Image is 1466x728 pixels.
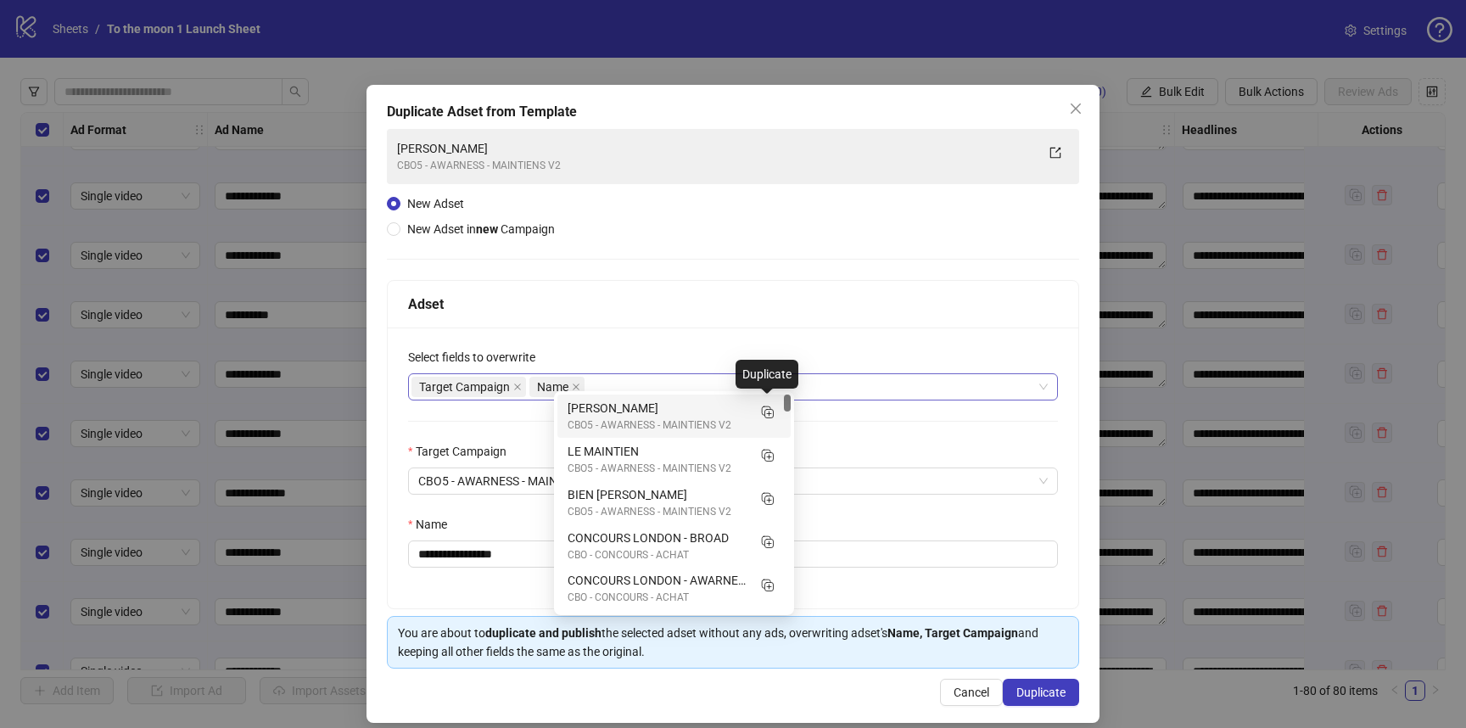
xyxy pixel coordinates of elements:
svg: Duplicate [758,403,775,420]
label: Target Campaign [408,442,518,461]
span: Name [529,377,585,397]
div: [PERSON_NAME] [397,139,1035,158]
span: CBO5 - AWARNESS - MAINTIENS V2 [418,468,1048,494]
div: BIEN [PERSON_NAME] [568,485,747,504]
input: Name [408,540,1058,568]
div: LE MAINTIEN [557,438,791,481]
strong: new [476,222,498,236]
div: [PERSON_NAME] [568,399,747,417]
div: CBO - CONCOURS - ACHAT [568,547,747,563]
strong: duplicate and publish [485,626,602,640]
span: close [572,383,580,391]
span: Name [537,378,568,396]
div: CONCOURS LONDON - BROAD [557,610,791,653]
svg: Duplicate [758,490,775,507]
div: MIKA BIJOU [557,395,791,438]
span: Target Campaign [419,378,510,396]
span: Cancel [954,686,989,699]
div: CBO5 - AWARNESS - MAINTIENS V2 [568,417,747,434]
div: CONCOURS LONDON - AWARNESS [557,567,791,610]
div: CBO5 - AWARNESS - MAINTIENS V2 [568,504,747,520]
svg: Duplicate [758,533,775,550]
div: CBO - CONCOURS - ACHAT [568,590,747,606]
span: Duplicate [1016,686,1066,699]
div: CBO5 - AWARNESS - MAINTIENS V2 [568,461,747,477]
button: Cancel [940,679,1003,706]
div: CBO5 - AWARNESS - MAINTIENS V2 [397,158,1035,174]
strong: Name, Target Campaign [887,626,1018,640]
div: LE MAINTIEN [568,442,747,461]
div: Duplicate [736,360,798,389]
div: You are about to the selected adset without any ads, overwriting adset's and keeping all other fi... [398,624,1068,661]
svg: Duplicate [758,576,775,593]
span: New Adset [407,197,464,210]
div: Adset [408,294,1058,315]
div: CONCOURS LONDON - AWARNESS [568,571,747,590]
button: Close [1062,95,1089,122]
label: Select fields to overwrite [408,348,546,367]
span: New Adset in Campaign [407,222,555,236]
div: BIEN PORTER [557,481,791,524]
label: Name [408,515,458,534]
button: Duplicate [1003,679,1079,706]
div: Duplicate Adset from Template [387,102,1079,122]
span: close [513,383,522,391]
svg: Duplicate [758,446,775,463]
span: close [1069,102,1083,115]
span: Target Campaign [411,377,526,397]
div: CONCOURS LONDON - BROAD [557,524,791,568]
div: CONCOURS LONDON - BROAD [568,529,747,547]
span: export [1049,147,1061,159]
